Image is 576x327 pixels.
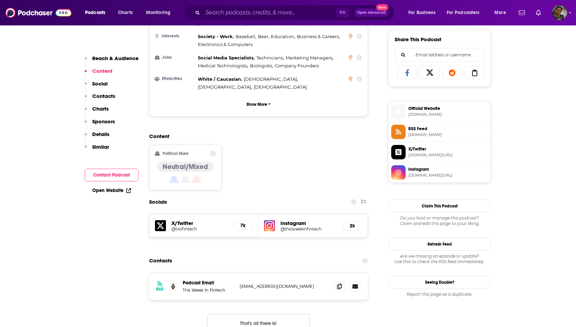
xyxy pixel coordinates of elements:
img: Podchaser - Follow, Share and Rate Podcasts [5,6,71,19]
span: Beer [258,34,268,39]
a: Official Website[DOMAIN_NAME] [391,104,488,119]
button: open menu [442,7,490,18]
span: , [198,62,248,70]
a: Share on X/Twitter [420,66,440,79]
span: , [256,54,284,62]
div: Search followers [395,48,484,62]
button: Reach & Audience [85,55,139,68]
p: Charts [92,105,109,112]
button: Social [85,80,108,93]
button: open menu [490,7,515,18]
p: Content [92,68,112,74]
h4: Neutral/Mixed [163,162,208,171]
a: Charts [113,7,137,18]
span: Social Media Specialists [198,55,254,60]
span: , [258,33,269,41]
input: Search podcasts, credits, & more... [203,7,336,18]
button: Content [85,68,112,80]
span: Official Website [408,105,488,112]
span: , [198,75,242,83]
h2: Contacts [149,254,172,267]
img: User Profile [552,5,567,20]
div: Report this page as a duplicate. [388,292,491,297]
span: , [297,33,340,41]
h2: Socials [149,195,167,208]
button: open menu [404,7,444,18]
span: RSS Feed [408,126,488,132]
p: This Week In Fintech [183,287,234,293]
p: [EMAIL_ADDRESS][DOMAIN_NAME] [240,283,329,289]
span: Open Advanced [357,11,386,14]
a: @twifintech [171,226,228,232]
input: Email address or username... [400,48,479,61]
a: X/Twitter[DOMAIN_NAME][URL] [391,145,488,159]
span: Monitoring [146,8,170,18]
a: Seeing Double? [388,275,491,289]
button: Show profile menu [552,5,567,20]
a: Show notifications dropdown [533,7,544,19]
a: Share on Reddit [442,66,462,79]
h3: Share This Podcast [395,36,441,43]
span: anchor.fm [408,132,488,137]
h5: 2k [349,223,356,229]
span: Charts [118,8,133,18]
span: ⌘ K [336,8,349,17]
span: Marketing Managers [286,55,332,60]
h3: Jobs [155,55,195,60]
span: Instagram [408,166,488,172]
span: Electronics & Computers [198,42,253,47]
span: [DEMOGRAPHIC_DATA] [254,84,307,90]
span: Company Founders [275,63,319,68]
span: For Podcasters [447,8,480,18]
span: , [271,33,295,41]
span: For Business [408,8,435,18]
p: Podcast Email [183,280,234,286]
span: , [236,33,256,41]
button: Claim This Podcast [388,199,491,213]
button: Open AdvancedNew [354,9,389,17]
span: X/Twitter [408,146,488,152]
div: Claim and edit this page to your liking. [388,215,491,226]
p: Contacts [92,93,115,99]
span: , [198,83,252,91]
span: [DEMOGRAPHIC_DATA] [244,76,297,82]
span: , [198,54,255,62]
h2: Content [149,133,362,139]
span: , [250,62,273,70]
span: twitter.com/twifintech [408,153,488,158]
span: , [198,33,234,41]
span: Technicians [256,55,283,60]
span: , [244,75,298,83]
span: White / Caucasian [198,76,241,82]
span: , [286,54,333,62]
span: Baseball [236,34,255,39]
h5: Instagram [280,220,337,226]
p: Reach & Audience [92,55,139,61]
a: Show notifications dropdown [516,7,528,19]
span: instagram.com/thisweekinfintech [408,173,488,178]
h3: Ethnicities [155,77,195,81]
a: Instagram[DOMAIN_NAME][URL] [391,165,488,180]
button: Similar [85,144,109,156]
span: [DEMOGRAPHIC_DATA] [198,84,251,90]
span: Podcasts [85,8,105,18]
a: @thisweekinfintech [280,226,337,232]
h5: 7k [239,223,247,228]
button: open menu [141,7,179,18]
button: Sponsors [85,118,115,131]
div: Are we missing an episode or update? Use this to check the RSS feed immediately. [388,253,491,264]
h3: RSS [156,286,164,292]
p: Sponsors [92,118,115,125]
p: Details [92,131,109,137]
span: Do you host or manage this podcast? [388,215,491,221]
button: Contact Podcast [85,169,139,181]
span: Society - Work [198,34,233,39]
a: Copy Link [465,66,485,79]
a: RSS Feed[DOMAIN_NAME] [391,125,488,139]
span: Education [271,34,294,39]
h5: X/Twitter [171,220,228,226]
span: Biologists [250,63,272,68]
span: Business & Careers [297,34,339,39]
